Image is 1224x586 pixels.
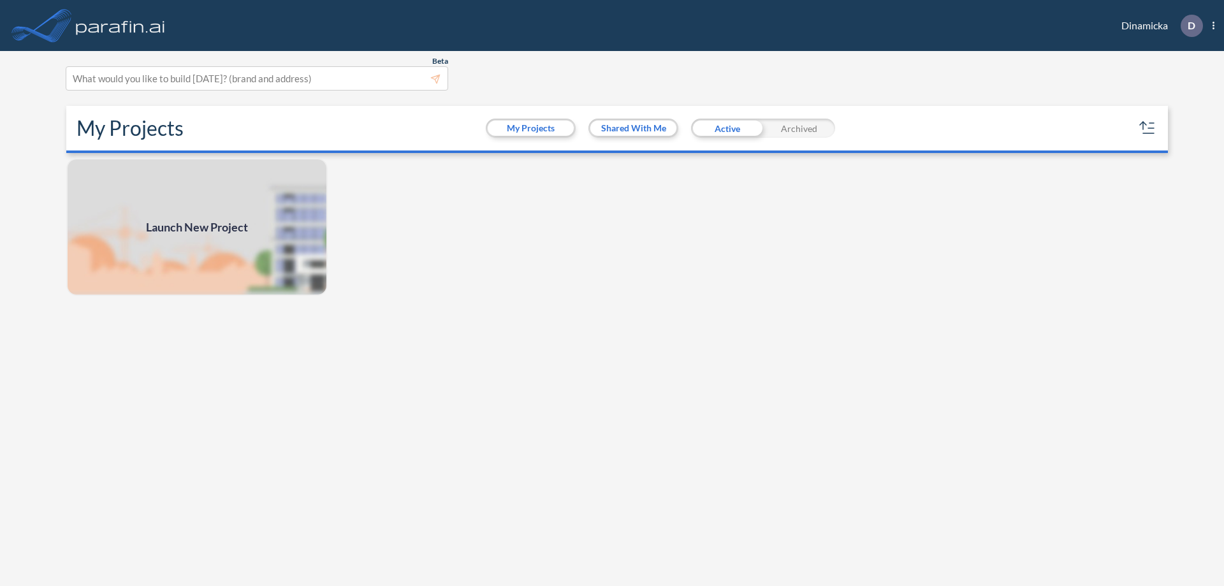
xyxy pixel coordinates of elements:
[66,158,328,296] img: add
[1137,118,1158,138] button: sort
[66,158,328,296] a: Launch New Project
[76,116,184,140] h2: My Projects
[73,13,168,38] img: logo
[146,219,248,236] span: Launch New Project
[1188,20,1195,31] p: D
[432,56,448,66] span: Beta
[590,121,676,136] button: Shared With Me
[763,119,835,138] div: Archived
[691,119,763,138] div: Active
[1102,15,1214,37] div: Dinamicka
[488,121,574,136] button: My Projects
